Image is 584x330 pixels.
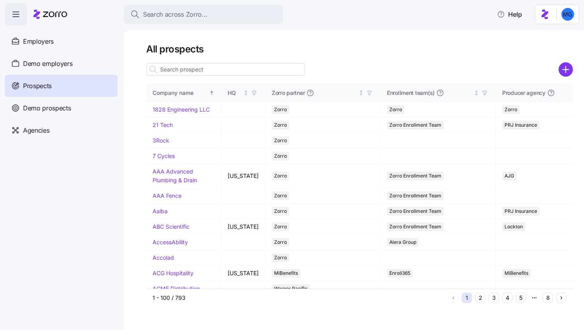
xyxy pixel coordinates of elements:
[475,293,485,303] button: 2
[265,84,381,102] th: Zorro partnerNot sorted
[358,90,364,96] div: Not sorted
[502,293,512,303] button: 4
[274,253,287,262] span: Zorro
[153,254,174,261] a: Accolad
[462,293,472,303] button: 1
[389,269,410,278] span: Enroll365
[505,207,537,216] span: PRJ Insurance
[153,285,200,292] a: ACME Distribution
[497,10,522,19] span: Help
[448,293,458,303] button: Previous page
[389,121,441,129] span: Zorro Enrollment Team
[274,207,287,216] span: Zorro
[153,89,208,97] div: Company name
[274,238,287,247] span: Zorro
[505,121,537,129] span: PRJ Insurance
[228,89,242,97] div: HQ
[5,97,118,119] a: Demo prospects
[153,270,193,276] a: ACG Hospitality
[381,84,496,102] th: Enrollment team(s)Not sorted
[153,168,197,183] a: AAA Advanced Plumbing & Drain
[389,172,441,180] span: Zorro Enrollment Team
[543,293,553,303] button: 8
[146,43,573,55] h1: All prospects
[23,103,71,113] span: Demo prospects
[153,208,168,214] a: Aalba
[389,191,441,200] span: Zorro Enrollment Team
[153,239,188,245] a: AccessAbility
[274,191,287,200] span: Zorro
[243,90,249,96] div: Not sorted
[516,293,526,303] button: 5
[221,219,265,235] td: [US_STATE]
[389,105,402,114] span: Zorro
[556,293,567,303] button: Next page
[489,293,499,303] button: 3
[505,269,528,278] span: MiBenefits
[5,119,118,141] a: Agencies
[389,207,441,216] span: Zorro Enrollment Team
[5,75,118,97] a: Prospects
[274,269,298,278] span: MiBenefits
[389,238,416,247] span: Alera Group
[505,172,514,180] span: AJG
[124,5,283,24] button: Search across Zorro...
[209,90,215,96] div: Sorted ascending
[221,164,265,188] td: [US_STATE]
[146,63,305,76] input: Search prospect
[274,222,287,231] span: Zorro
[221,84,265,102] th: HQNot sorted
[23,81,52,91] span: Prospects
[505,222,523,231] span: Lockton
[274,105,287,114] span: Zorro
[153,106,210,113] a: 1828 Engineering LLC
[153,192,182,199] a: AAA Fence
[23,125,49,135] span: Agencies
[146,84,221,102] th: Company nameSorted ascending
[221,266,265,281] td: [US_STATE]
[5,30,118,52] a: Employers
[491,6,528,22] button: Help
[274,152,287,160] span: Zorro
[274,172,287,180] span: Zorro
[153,152,175,159] a: 7 Cycles
[272,89,305,97] span: Zorro partner
[389,222,441,231] span: Zorro Enrollment Team
[23,59,73,69] span: Demo employers
[153,122,173,128] a: 21 Tech
[561,8,574,21] img: 61c362f0e1d336c60eacb74ec9823875
[23,37,54,46] span: Employers
[274,284,307,293] span: Warner Pacific
[153,294,445,302] div: 1 - 100 / 793
[5,52,118,75] a: Demo employers
[559,62,573,77] svg: add icon
[153,137,169,144] a: 3Rock
[143,10,207,19] span: Search across Zorro...
[387,89,435,97] span: Enrollment team(s)
[153,223,190,230] a: ABC Scientific
[502,89,545,97] span: Producer agency
[274,121,287,129] span: Zorro
[274,136,287,145] span: Zorro
[505,105,517,114] span: Zorro
[474,90,479,96] div: Not sorted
